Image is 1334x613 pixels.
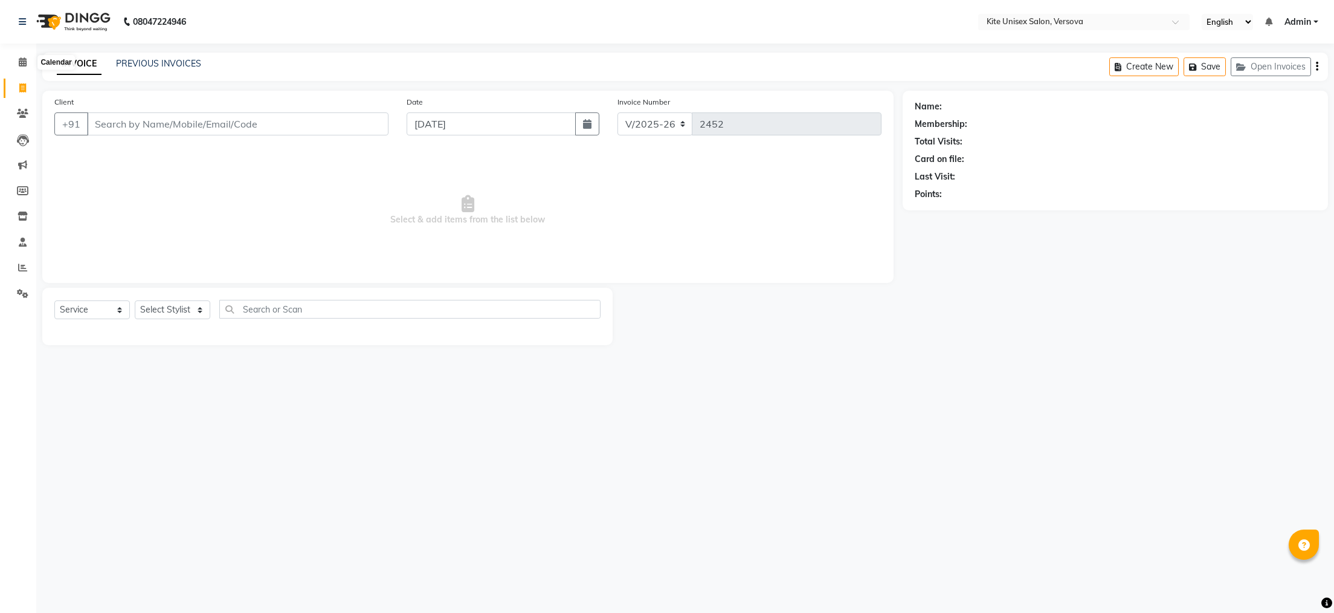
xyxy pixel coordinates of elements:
[915,188,942,201] div: Points:
[1184,57,1226,76] button: Save
[915,118,967,131] div: Membership:
[54,97,74,108] label: Client
[1283,565,1322,601] iframe: chat widget
[219,300,601,319] input: Search or Scan
[37,56,74,70] div: Calendar
[1109,57,1179,76] button: Create New
[915,170,955,183] div: Last Visit:
[54,112,88,135] button: +91
[1231,57,1311,76] button: Open Invoices
[54,150,881,271] span: Select & add items from the list below
[87,112,388,135] input: Search by Name/Mobile/Email/Code
[1284,16,1311,28] span: Admin
[133,5,186,39] b: 08047224946
[31,5,114,39] img: logo
[407,97,423,108] label: Date
[915,153,964,166] div: Card on file:
[915,135,962,148] div: Total Visits:
[116,58,201,69] a: PREVIOUS INVOICES
[915,100,942,113] div: Name:
[617,97,670,108] label: Invoice Number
